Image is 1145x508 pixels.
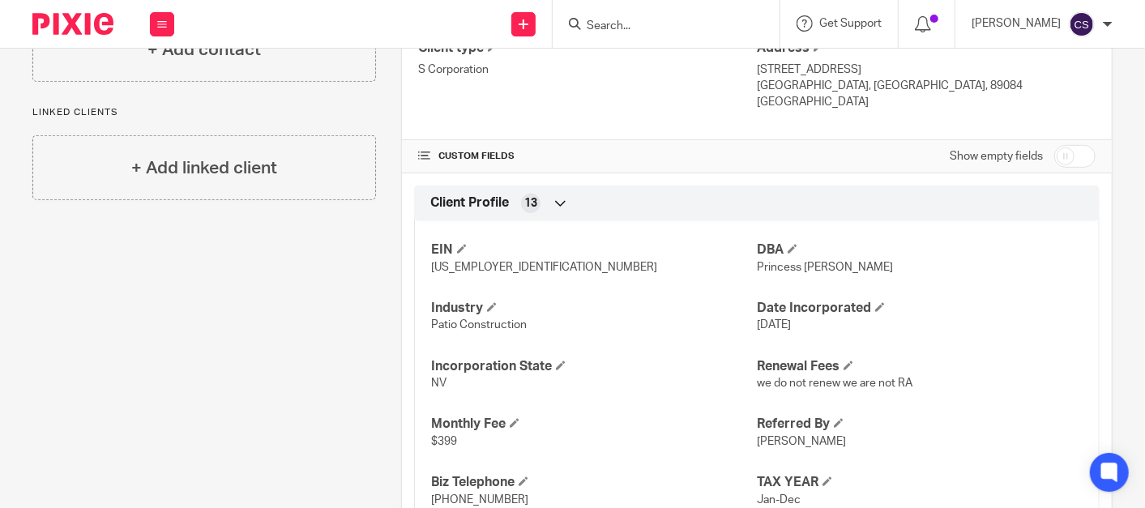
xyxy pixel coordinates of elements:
[757,358,1083,375] h4: Renewal Fees
[431,474,757,491] h4: Biz Telephone
[431,300,757,317] h4: Industry
[418,150,757,163] h4: CUSTOM FIELDS
[972,15,1061,32] p: [PERSON_NAME]
[757,319,791,331] span: [DATE]
[431,436,457,447] span: $399
[131,156,277,181] h4: + Add linked client
[431,378,446,389] span: NV
[430,194,509,211] span: Client Profile
[757,262,893,273] span: Princess [PERSON_NAME]
[757,241,1083,258] h4: DBA
[819,18,882,29] span: Get Support
[32,13,113,35] img: Pixie
[757,62,1096,78] p: [STREET_ADDRESS]
[418,62,757,78] p: S Corporation
[147,37,261,62] h4: + Add contact
[431,416,757,433] h4: Monthly Fee
[524,195,537,211] span: 13
[585,19,731,34] input: Search
[757,416,1083,433] h4: Referred By
[431,241,757,258] h4: EIN
[757,494,801,506] span: Jan-Dec
[757,474,1083,491] h4: TAX YEAR
[757,378,912,389] span: we do not renew we are not RA
[431,494,528,506] span: [PHONE_NUMBER]
[431,319,527,331] span: Patio Construction
[431,358,757,375] h4: Incorporation State
[32,106,376,119] p: Linked clients
[757,436,846,447] span: [PERSON_NAME]
[1069,11,1095,37] img: svg%3E
[757,78,1096,94] p: [GEOGRAPHIC_DATA], [GEOGRAPHIC_DATA], 89084
[431,262,657,273] span: [US_EMPLOYER_IDENTIFICATION_NUMBER]
[950,148,1043,164] label: Show empty fields
[757,94,1096,110] p: [GEOGRAPHIC_DATA]
[757,300,1083,317] h4: Date Incorporated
